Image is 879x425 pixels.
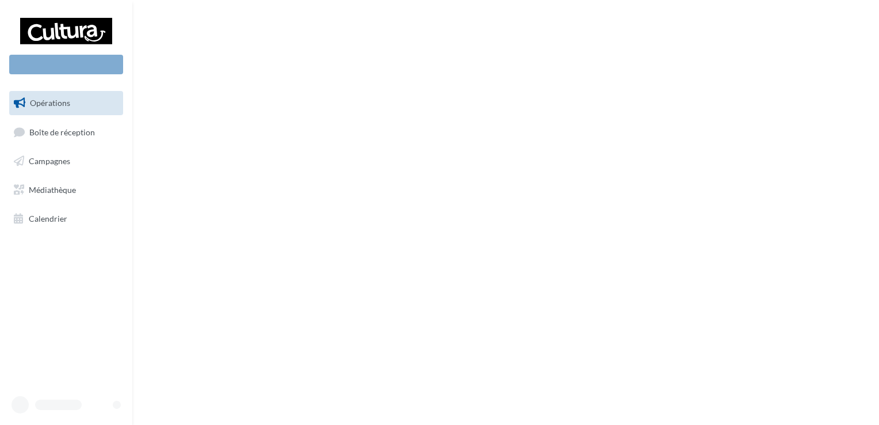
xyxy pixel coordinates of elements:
a: Calendrier [7,207,125,231]
a: Médiathèque [7,178,125,202]
a: Boîte de réception [7,120,125,145]
span: Opérations [30,98,70,108]
span: Campagnes [29,156,70,166]
span: Calendrier [29,213,67,223]
a: Opérations [7,91,125,115]
div: Nouvelle campagne [9,55,123,74]
a: Campagnes [7,149,125,173]
span: Boîte de réception [29,127,95,136]
span: Médiathèque [29,185,76,195]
